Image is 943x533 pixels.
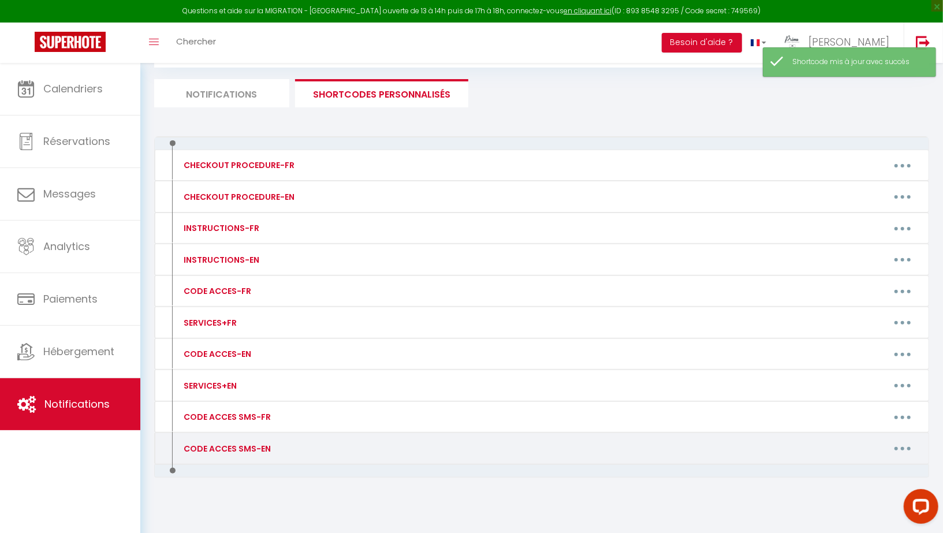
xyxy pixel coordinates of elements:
div: SERVICES+EN [181,379,237,392]
span: Réservations [43,134,110,148]
li: Notifications [154,79,289,107]
div: CODE ACCES-FR [181,285,251,297]
span: Paiements [43,292,98,306]
span: Notifications [44,397,110,411]
button: Besoin d'aide ? [662,33,742,53]
span: Chercher [176,35,216,47]
img: Super Booking [35,32,106,52]
span: Calendriers [43,81,103,96]
span: Messages [43,187,96,201]
span: [PERSON_NAME] [808,35,889,49]
li: SHORTCODES PERSONNALISÉS [295,79,468,107]
div: INSTRUCTIONS-EN [181,254,259,266]
div: Shortcode mis à jour avec succès [792,57,924,68]
iframe: LiveChat chat widget [894,484,943,533]
img: logout [916,35,930,50]
div: CHECKOUT PROCEDURE-FR [181,159,295,172]
a: Chercher [167,23,225,63]
div: CODE ACCES SMS-EN [181,442,271,455]
img: ... [784,33,801,51]
div: CODE ACCES SMS-FR [181,411,271,423]
div: SERVICES+FR [181,316,237,329]
div: CHECKOUT PROCEDURE-EN [181,191,295,203]
div: CODE ACCES-EN [181,348,251,360]
a: en cliquant ici [564,6,612,16]
div: INSTRUCTIONS-FR [181,222,259,234]
span: Analytics [43,239,90,254]
a: ... [PERSON_NAME] [775,23,904,63]
span: Hébergement [43,344,114,359]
